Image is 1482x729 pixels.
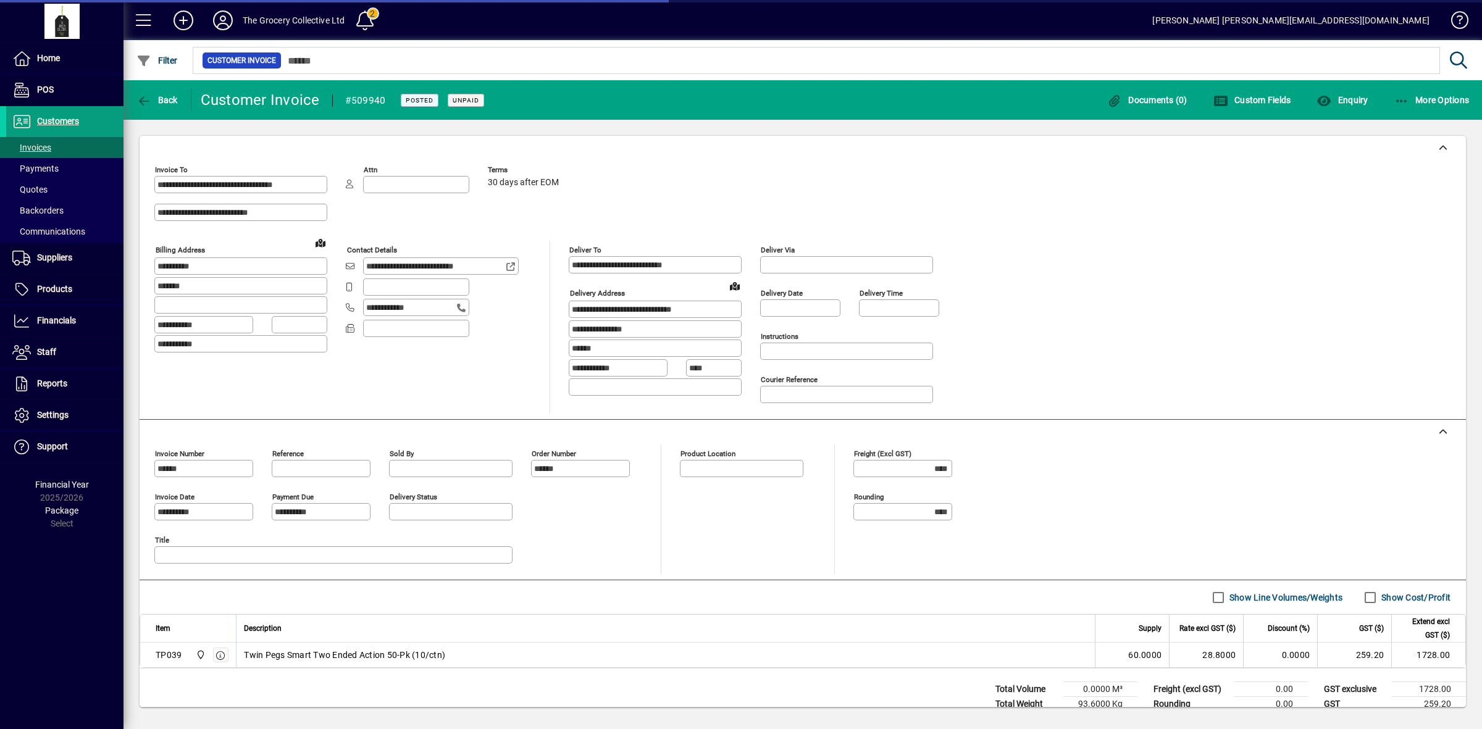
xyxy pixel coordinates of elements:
[136,95,178,105] span: Back
[1268,622,1310,635] span: Discount (%)
[725,276,745,296] a: View on map
[37,378,67,388] span: Reports
[6,43,124,74] a: Home
[133,89,181,111] button: Back
[203,9,243,31] button: Profile
[854,449,911,458] mat-label: Freight (excl GST)
[6,337,124,368] a: Staff
[488,166,562,174] span: Terms
[155,449,204,458] mat-label: Invoice number
[37,441,68,451] span: Support
[37,53,60,63] span: Home
[364,165,377,174] mat-label: Attn
[207,54,276,67] span: Customer Invoice
[1399,615,1450,642] span: Extend excl GST ($)
[1391,643,1465,667] td: 1728.00
[1147,682,1234,697] td: Freight (excl GST)
[45,506,78,515] span: Package
[1213,95,1291,105] span: Custom Fields
[35,480,89,489] span: Financial Year
[272,493,314,501] mat-label: Payment due
[37,116,79,126] span: Customers
[1359,622,1384,635] span: GST ($)
[1391,89,1473,111] button: More Options
[136,56,178,65] span: Filter
[133,49,181,72] button: Filter
[6,158,124,179] a: Payments
[680,449,735,458] mat-label: Product location
[761,246,795,254] mat-label: Deliver via
[12,227,85,236] span: Communications
[37,284,72,294] span: Products
[37,410,69,420] span: Settings
[6,179,124,200] a: Quotes
[201,90,320,110] div: Customer Invoice
[6,369,124,399] a: Reports
[569,246,601,254] mat-label: Deliver To
[1234,697,1308,712] td: 0.00
[1063,682,1137,697] td: 0.0000 M³
[244,649,445,661] span: Twin Pegs Smart Two Ended Action 50-Pk (10/ctn)
[6,243,124,273] a: Suppliers
[6,400,124,431] a: Settings
[272,449,304,458] mat-label: Reference
[854,493,884,501] mat-label: Rounding
[193,648,207,662] span: 4/75 Apollo Drive
[1063,697,1137,712] td: 93.6000 Kg
[761,332,798,341] mat-label: Instructions
[6,431,124,462] a: Support
[1317,95,1368,105] span: Enquiry
[1318,682,1392,697] td: GST exclusive
[1392,697,1466,712] td: 259.20
[6,306,124,336] a: Financials
[6,75,124,106] a: POS
[37,252,72,262] span: Suppliers
[1379,591,1451,604] label: Show Cost/Profit
[37,315,76,325] span: Financials
[406,96,433,104] span: Posted
[390,449,414,458] mat-label: Sold by
[1318,697,1392,712] td: GST
[1234,682,1308,697] td: 0.00
[1317,643,1391,667] td: 259.20
[1243,643,1317,667] td: 0.0000
[1227,591,1342,604] label: Show Line Volumes/Weights
[12,206,64,215] span: Backorders
[1179,622,1236,635] span: Rate excl GST ($)
[1313,89,1371,111] button: Enquiry
[155,493,195,501] mat-label: Invoice date
[345,91,386,110] div: #509940
[12,143,51,152] span: Invoices
[164,9,203,31] button: Add
[6,200,124,221] a: Backorders
[1139,622,1162,635] span: Supply
[37,85,54,94] span: POS
[124,89,191,111] app-page-header-button: Back
[1210,89,1294,111] button: Custom Fields
[12,164,59,173] span: Payments
[12,185,48,194] span: Quotes
[390,493,437,501] mat-label: Delivery status
[761,289,803,298] mat-label: Delivery date
[1394,95,1470,105] span: More Options
[6,274,124,305] a: Products
[1147,697,1234,712] td: Rounding
[6,137,124,158] a: Invoices
[1152,10,1430,30] div: [PERSON_NAME] [PERSON_NAME][EMAIL_ADDRESS][DOMAIN_NAME]
[761,375,818,384] mat-label: Courier Reference
[1104,89,1191,111] button: Documents (0)
[155,165,188,174] mat-label: Invoice To
[1442,2,1467,43] a: Knowledge Base
[6,221,124,242] a: Communications
[156,622,170,635] span: Item
[1177,649,1236,661] div: 28.8000
[488,178,559,188] span: 30 days after EOM
[1128,649,1162,661] span: 60.0000
[37,347,56,357] span: Staff
[311,233,330,252] a: View on map
[453,96,479,104] span: Unpaid
[1107,95,1187,105] span: Documents (0)
[860,289,903,298] mat-label: Delivery time
[244,622,282,635] span: Description
[989,697,1063,712] td: Total Weight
